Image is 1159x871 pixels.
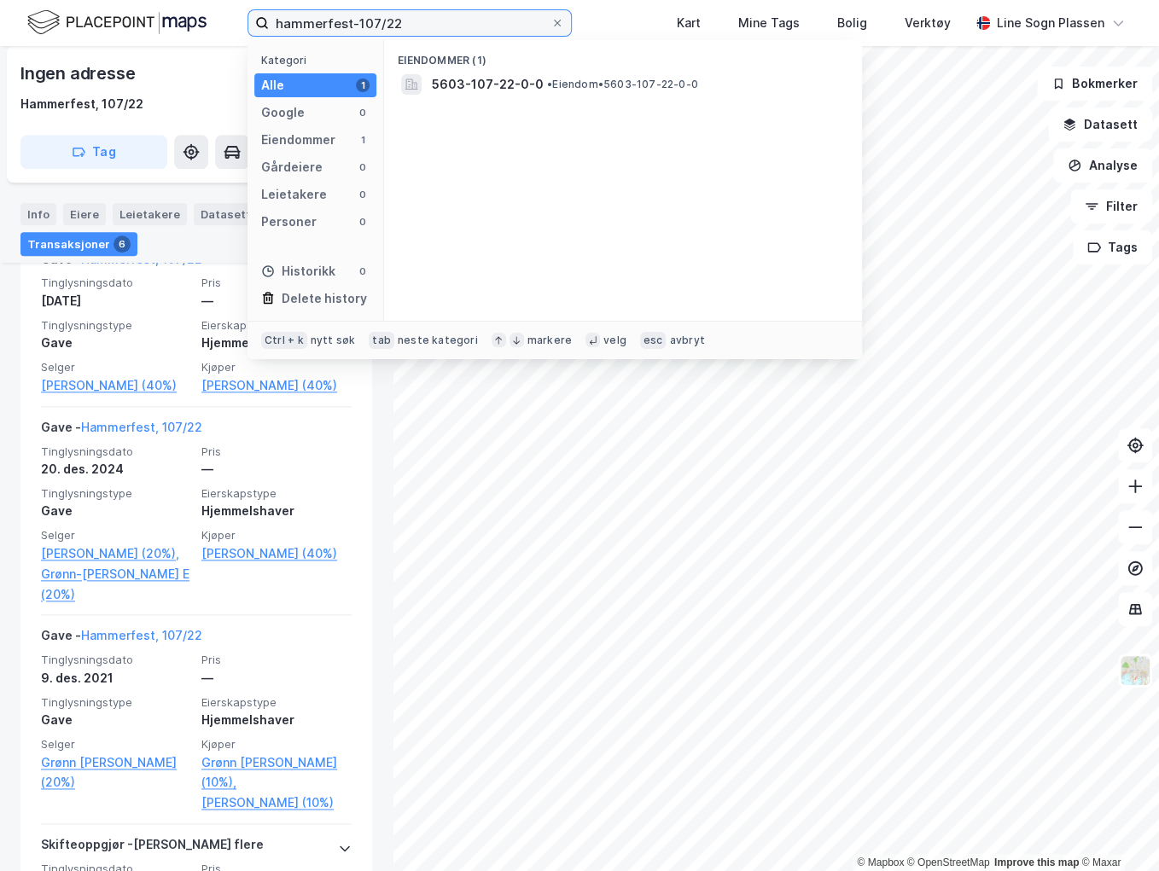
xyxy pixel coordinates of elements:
[356,106,370,119] div: 0
[41,528,191,543] span: Selger
[201,291,352,311] div: —
[41,501,191,521] div: Gave
[114,235,131,253] div: 6
[384,40,862,71] div: Eiendommer (1)
[261,75,284,96] div: Alle
[63,203,106,225] div: Eiere
[20,135,167,169] button: Tag
[194,203,258,225] div: Datasett
[997,13,1104,33] div: Line Sogn Plassen
[261,261,335,282] div: Historikk
[201,737,352,752] span: Kjøper
[356,133,370,147] div: 1
[41,459,191,479] div: 20. des. 2024
[41,333,191,353] div: Gave
[269,10,550,36] input: Søk på adresse, matrikkel, gårdeiere, leietakere eller personer
[669,334,704,347] div: avbryt
[41,543,191,564] a: [PERSON_NAME] (20%),
[201,710,352,730] div: Hjemmelshaver
[201,333,352,353] div: Hjemmelshaver
[1074,789,1159,871] div: Kontrollprogram for chat
[994,856,1079,868] a: Improve this map
[81,628,202,642] a: Hammerfest, 107/22
[41,668,191,688] div: 9. des. 2021
[432,74,544,95] span: 5603-107-22-0-0
[1070,189,1152,224] button: Filter
[603,334,626,347] div: velg
[527,334,572,347] div: markere
[41,375,191,396] a: [PERSON_NAME] (40%)
[41,834,264,862] div: Skifteoppgjør - [PERSON_NAME] flere
[356,188,370,201] div: 0
[1048,107,1152,142] button: Datasett
[261,102,305,123] div: Google
[547,78,698,91] span: Eiendom • 5603-107-22-0-0
[201,528,352,543] span: Kjøper
[41,417,202,444] div: Gave -
[81,252,202,266] a: Hammerfest, 107/22
[41,752,191,793] a: Grønn [PERSON_NAME] (20%)
[1119,654,1151,687] img: Z
[201,444,352,459] span: Pris
[201,276,352,290] span: Pris
[261,212,317,232] div: Personer
[41,360,191,375] span: Selger
[356,160,370,174] div: 0
[41,318,191,333] span: Tinglysningstype
[738,13,800,33] div: Mine Tags
[640,332,667,349] div: esc
[261,332,307,349] div: Ctrl + k
[41,710,191,730] div: Gave
[201,752,352,793] a: Grønn [PERSON_NAME] (10%),
[20,203,56,225] div: Info
[41,737,191,752] span: Selger
[41,291,191,311] div: [DATE]
[356,78,370,92] div: 1
[201,486,352,501] span: Eierskapstype
[547,78,552,90] span: •
[41,276,191,290] span: Tinglysningsdato
[356,215,370,229] div: 0
[311,334,356,347] div: nytt søk
[261,184,327,205] div: Leietakere
[837,13,867,33] div: Bolig
[41,653,191,667] span: Tinglysningsdato
[1037,67,1152,101] button: Bokmerker
[20,94,143,114] div: Hammerfest, 107/22
[20,232,137,256] div: Transaksjoner
[27,8,207,38] img: logo.f888ab2527a4732fd821a326f86c7f29.svg
[398,334,478,347] div: neste kategori
[201,360,352,375] span: Kjøper
[201,459,352,479] div: —
[1074,789,1159,871] iframe: Chat Widget
[201,375,352,396] a: [PERSON_NAME] (40%)
[1073,230,1152,264] button: Tags
[201,501,352,521] div: Hjemmelshaver
[41,444,191,459] span: Tinglysningsdato
[857,856,904,868] a: Mapbox
[905,13,951,33] div: Verktøy
[20,60,138,87] div: Ingen adresse
[41,625,202,653] div: Gave -
[907,856,990,868] a: OpenStreetMap
[261,130,335,150] div: Eiendommer
[41,564,191,605] a: Grønn-[PERSON_NAME] E (20%)
[201,668,352,688] div: —
[201,793,352,813] a: [PERSON_NAME] (10%)
[201,543,352,564] a: [PERSON_NAME] (40%)
[81,420,202,434] a: Hammerfest, 107/22
[261,54,376,67] div: Kategori
[369,332,394,349] div: tab
[201,653,352,667] span: Pris
[201,695,352,710] span: Eierskapstype
[201,318,352,333] span: Eierskapstype
[356,264,370,278] div: 0
[677,13,701,33] div: Kart
[282,288,367,309] div: Delete history
[41,486,191,501] span: Tinglysningstype
[41,695,191,710] span: Tinglysningstype
[261,157,323,177] div: Gårdeiere
[1053,148,1152,183] button: Analyse
[113,203,187,225] div: Leietakere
